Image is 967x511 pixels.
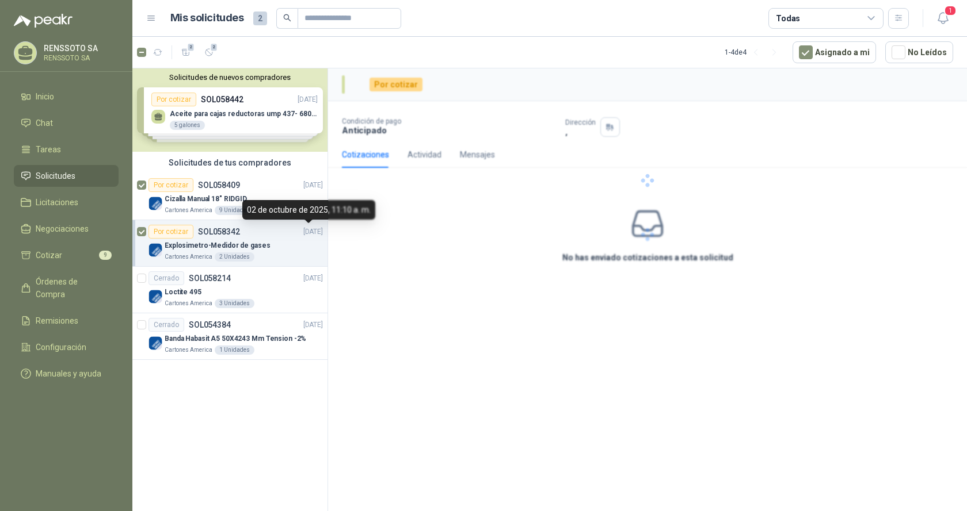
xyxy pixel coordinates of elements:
img: Company Logo [149,336,162,350]
p: Cartones America [165,206,212,215]
p: [DATE] [303,320,323,331]
button: 2 [200,43,218,62]
a: Órdenes de Compra [14,271,119,305]
button: 2 [177,43,195,62]
span: Configuración [36,341,86,354]
span: 9 [99,251,112,260]
div: Cerrado [149,318,184,332]
span: Tareas [36,143,61,156]
div: 2 Unidades [215,252,254,262]
a: Inicio [14,86,119,107]
img: Logo peakr [14,14,73,28]
p: Banda Habasit A5 50X4243 Mm Tension -2% [165,333,306,344]
span: Manuales y ayuda [36,367,101,380]
a: CerradoSOL054384[DATE] Company LogoBanda Habasit A5 50X4243 Mm Tension -2%Cartones America1 Unidades [132,313,328,360]
span: 2 [253,11,267,25]
span: Negociaciones [36,222,89,235]
span: Inicio [36,90,54,103]
div: Todas [776,12,800,25]
a: Tareas [14,139,119,160]
div: 9 Unidades [215,206,254,215]
p: Cizalla Manual 18" RIDGID [165,194,247,205]
div: Solicitudes de tus compradores [132,152,328,174]
p: [DATE] [303,273,323,284]
div: Por cotizar [149,178,193,192]
p: SOL058214 [189,274,231,282]
span: Chat [36,117,53,129]
img: Company Logo [149,197,162,210]
span: Remisiones [36,314,78,327]
div: 1 - 4 de 4 [725,43,783,62]
img: Company Logo [149,290,162,303]
div: 02 de octubre de 2025, 11:10 a. m. [242,200,375,220]
span: 1 [944,5,957,16]
p: Cartones America [165,252,212,262]
p: SOL054384 [189,321,231,329]
a: Configuración [14,336,119,358]
div: Cerrado [149,271,184,285]
button: Asignado a mi [793,41,876,63]
a: Negociaciones [14,218,119,240]
span: Licitaciones [36,196,78,209]
img: Company Logo [149,243,162,257]
p: Cartones America [165,345,212,355]
a: Por cotizarSOL058342[DATE] Company LogoExplosimetro-Medidor de gasesCartones America2 Unidades [132,220,328,267]
p: Explosimetro-Medidor de gases [165,240,271,251]
a: Licitaciones [14,191,119,213]
p: SOL058342 [198,228,240,236]
span: 2 [210,43,218,52]
p: [DATE] [303,226,323,237]
div: 3 Unidades [215,299,254,308]
span: search [283,14,291,22]
button: 1 [932,8,953,29]
a: Manuales y ayuda [14,363,119,385]
a: Por cotizarSOL058409[DATE] Company LogoCizalla Manual 18" RIDGIDCartones America9 Unidades [132,174,328,220]
p: RENSSOTO SA [44,55,116,62]
h1: Mis solicitudes [170,10,244,26]
button: Solicitudes de nuevos compradores [137,73,323,82]
p: Cartones America [165,299,212,308]
p: Loctite 495 [165,287,201,298]
a: Remisiones [14,310,119,332]
a: Solicitudes [14,165,119,187]
a: Chat [14,112,119,134]
span: Cotizar [36,249,62,262]
p: [DATE] [303,180,323,191]
div: 1 Unidades [215,345,254,355]
span: Órdenes de Compra [36,275,108,301]
button: No Leídos [885,41,953,63]
span: Solicitudes [36,170,75,182]
a: CerradoSOL058214[DATE] Company LogoLoctite 495Cartones America3 Unidades [132,267,328,313]
span: 2 [187,43,195,52]
a: Cotizar9 [14,244,119,266]
div: Solicitudes de nuevos compradoresPor cotizarSOL058442[DATE] Aceite para cajas reductoras ump 437-... [132,68,328,152]
p: SOL058409 [198,181,240,189]
div: Por cotizar [149,225,193,239]
p: RENSSOTO SA [44,44,116,52]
